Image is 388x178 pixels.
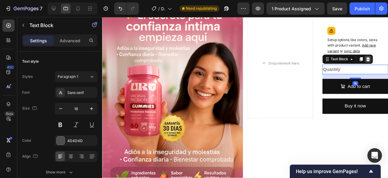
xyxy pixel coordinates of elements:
div: Open Intercom Messenger [367,148,382,163]
div: Quantity [232,50,301,60]
button: 7 [2,2,45,15]
div: Add to cart [258,69,281,78]
iframe: Design area [102,17,388,178]
div: Undo/Redo [114,2,139,15]
div: Text Block [239,42,260,47]
div: Show more [46,169,74,175]
p: Setup options like colors, sizes with product variant. [237,21,296,39]
div: 450 [6,65,15,70]
span: or [249,33,271,38]
div: Color [22,138,32,143]
div: Publish [355,5,370,12]
button: Show survey - Help us improve GemPages! [296,168,375,175]
div: Align [22,152,39,161]
div: Buy it now [255,89,277,98]
p: Advanced [60,37,80,44]
button: Save [327,2,347,15]
div: 16 [263,68,269,72]
span: Help us improve GemPages! [296,169,367,174]
span: sync data [254,33,271,38]
span: Save [332,6,342,11]
div: Styles [22,74,33,79]
button: Paragraph 1 [55,71,97,82]
div: Drop element here [175,46,207,51]
span: / [158,5,160,12]
p: 7 [40,5,42,12]
button: 1 product assigned [266,2,325,15]
div: 4D4D4D [67,138,96,144]
div: Beta [5,111,15,116]
span: Paragraph 1 [58,74,78,79]
button: Show more [22,167,97,178]
div: Text style [22,59,39,64]
button: Add to cart [232,65,301,81]
span: Need republishing [186,6,217,11]
div: Sans-serif [67,90,96,96]
span: Add new variant [237,27,288,38]
p: Text Block [29,22,81,29]
span: 1 product assigned [272,5,311,12]
div: Size [22,104,38,113]
button: Buy it now [232,86,301,102]
div: Font [22,90,30,95]
p: Settings [30,37,47,44]
span: Duplicate from Landing Page - [DATE] 08:09:51 [161,5,165,12]
button: Publish [350,2,375,15]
